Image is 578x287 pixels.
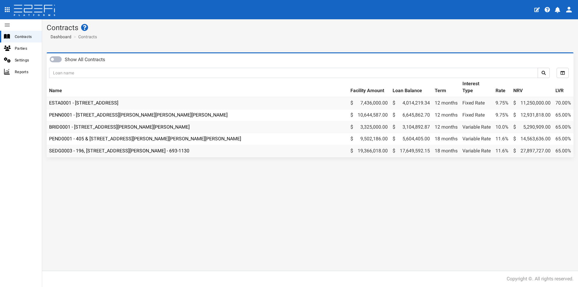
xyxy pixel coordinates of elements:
[511,97,553,109] td: 11,250,000.00
[15,57,37,64] span: Settings
[432,97,460,109] td: 12 months
[553,109,573,121] td: 65.00%
[49,68,538,78] input: Loan name
[348,121,390,133] td: 3,325,000.00
[493,145,511,157] td: 11.6%
[390,133,432,145] td: 5,604,405.00
[493,109,511,121] td: 9.75%
[15,33,37,40] span: Contracts
[432,145,460,157] td: 18 months
[390,97,432,109] td: 4,014,219.34
[65,56,105,63] label: Show All Contracts
[48,34,71,40] a: Dashboard
[48,34,71,39] span: Dashboard
[390,78,432,97] th: Loan Balance
[511,109,553,121] td: 12,931,818.00
[47,24,573,32] h1: Contracts
[553,78,573,97] th: LVR
[511,78,553,97] th: NRV
[493,133,511,145] td: 11.6%
[511,133,553,145] td: 14,563,636.00
[348,78,390,97] th: Facility Amount
[553,145,573,157] td: 65.00%
[390,109,432,121] td: 6,645,862.70
[49,148,189,154] a: SEDG0003 - 196, [STREET_ADDRESS][PERSON_NAME] - 693-1130
[390,121,432,133] td: 3,104,892.87
[49,112,228,118] a: PENN0001 - [STREET_ADDRESS][PERSON_NAME][PERSON_NAME][PERSON_NAME]
[460,145,493,157] td: Variable Rate
[390,145,432,157] td: 17,649,592.15
[493,121,511,133] td: 10.0%
[460,133,493,145] td: Variable Rate
[49,124,190,130] a: BRID0001 - [STREET_ADDRESS][PERSON_NAME][PERSON_NAME]
[47,78,348,97] th: Name
[553,133,573,145] td: 65.00%
[507,276,573,282] div: Copyright ©. All rights reserved.
[493,78,511,97] th: Rate
[49,100,118,106] a: ESTA0001 - [STREET_ADDRESS]
[460,78,493,97] th: Interest Type
[553,121,573,133] td: 65.00%
[15,45,37,52] span: Parties
[432,78,460,97] th: Term
[553,97,573,109] td: 70.00%
[72,34,97,40] li: Contracts
[432,121,460,133] td: 12 months
[432,133,460,145] td: 18 months
[348,97,390,109] td: 7,436,000.00
[460,97,493,109] td: Fixed Rate
[15,68,37,75] span: Reports
[348,145,390,157] td: 19,366,018.00
[460,121,493,133] td: Variable Rate
[432,109,460,121] td: 12 months
[493,97,511,109] td: 9.75%
[511,145,553,157] td: 27,897,727.00
[460,109,493,121] td: Fixed Rate
[49,136,241,142] a: PEND0001 - 405 & [STREET_ADDRESS][PERSON_NAME][PERSON_NAME][PERSON_NAME]
[511,121,553,133] td: 5,290,909.00
[348,133,390,145] td: 9,502,186.00
[348,109,390,121] td: 10,644,587.00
